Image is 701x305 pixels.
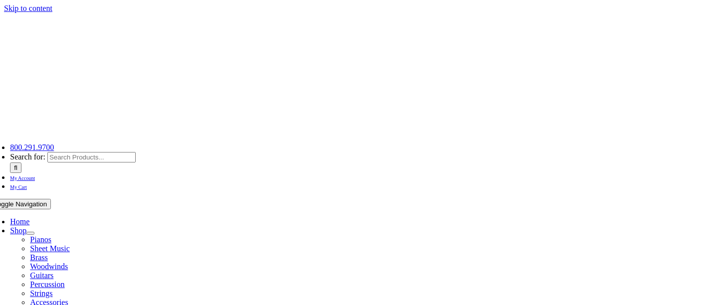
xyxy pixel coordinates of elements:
[26,232,34,235] button: Open submenu of Shop
[47,152,136,162] input: Search Products...
[30,244,70,253] a: Sheet Music
[30,253,48,262] a: Brass
[10,226,26,235] a: Shop
[30,280,64,289] a: Percussion
[4,4,52,12] a: Skip to content
[30,235,51,244] a: Pianos
[30,271,53,280] a: Guitars
[10,182,27,190] a: My Cart
[30,289,52,298] a: Strings
[10,162,21,173] input: Search
[10,152,45,161] span: Search for:
[10,173,35,181] a: My Account
[10,217,29,226] a: Home
[10,143,54,152] a: 800.291.9700
[10,184,27,190] span: My Cart
[10,175,35,181] span: My Account
[30,262,68,271] a: Woodwinds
